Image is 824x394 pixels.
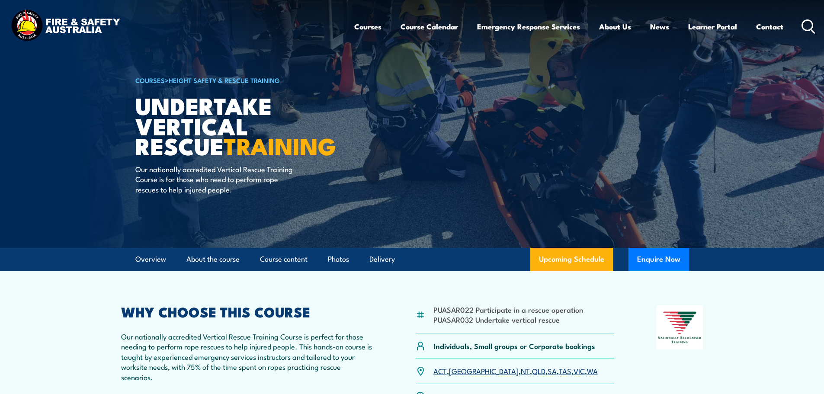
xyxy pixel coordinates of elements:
a: QLD [532,365,545,376]
a: TAS [559,365,571,376]
a: Learner Portal [688,15,737,38]
a: WA [587,365,598,376]
a: Emergency Response Services [477,15,580,38]
a: [GEOGRAPHIC_DATA] [449,365,519,376]
a: Height Safety & Rescue Training [169,75,280,85]
p: , , , , , , , [433,366,598,376]
a: Course Calendar [401,15,458,38]
a: VIC [574,365,585,376]
li: PUASAR032 Undertake vertical rescue [433,314,583,324]
a: Overview [135,248,166,271]
h6: > [135,75,349,85]
a: Course content [260,248,308,271]
p: Our nationally accredited Vertical Rescue Training Course is perfect for those needing to perform... [121,331,374,382]
a: About Us [599,15,631,38]
a: Upcoming Schedule [530,248,613,271]
a: SA [548,365,557,376]
a: About the course [186,248,240,271]
a: NT [521,365,530,376]
img: Nationally Recognised Training logo. [657,305,703,349]
a: COURSES [135,75,165,85]
button: Enquire Now [628,248,689,271]
h1: Undertake Vertical Rescue [135,95,349,156]
h2: WHY CHOOSE THIS COURSE [121,305,374,317]
a: Delivery [369,248,395,271]
a: Courses [354,15,382,38]
strong: TRAINING [224,127,336,163]
p: Individuals, Small groups or Corporate bookings [433,341,595,351]
a: Contact [756,15,783,38]
a: ACT [433,365,447,376]
a: Photos [328,248,349,271]
a: News [650,15,669,38]
li: PUASAR022 Participate in a rescue operation [433,304,583,314]
p: Our nationally accredited Vertical Rescue Training Course is for those who need to perform rope r... [135,164,293,194]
